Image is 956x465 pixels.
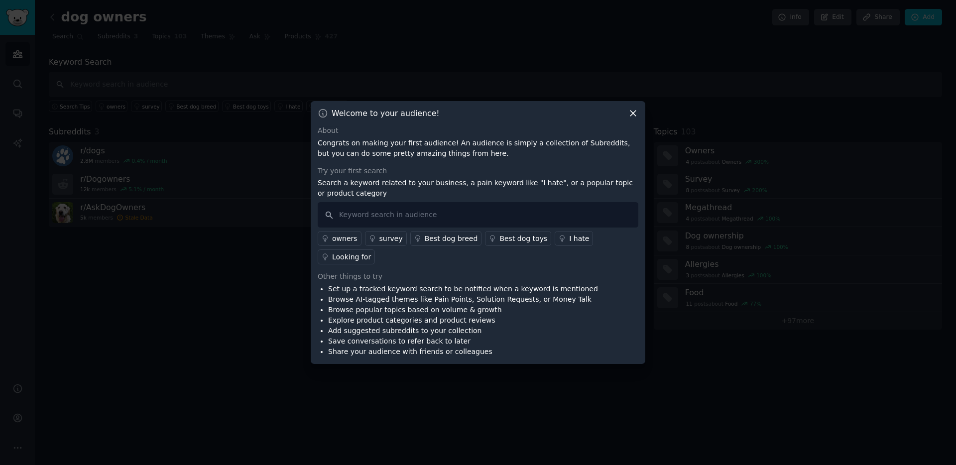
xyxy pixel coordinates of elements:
div: survey [379,233,403,244]
li: Set up a tracked keyword search to be notified when a keyword is mentioned [328,284,598,294]
li: Explore product categories and product reviews [328,315,598,326]
li: Add suggested subreddits to your collection [328,326,598,336]
div: Best dog breed [425,233,478,244]
a: owners [318,231,361,246]
input: Keyword search in audience [318,202,638,228]
p: Congrats on making your first audience! An audience is simply a collection of Subreddits, but you... [318,138,638,159]
a: survey [365,231,407,246]
div: Other things to try [318,271,638,282]
div: owners [332,233,358,244]
div: About [318,125,638,136]
div: Looking for [332,252,371,262]
a: Looking for [318,249,375,264]
li: Share your audience with friends or colleagues [328,347,598,357]
a: I hate [555,231,593,246]
div: I hate [569,233,589,244]
h3: Welcome to your audience! [332,108,440,118]
li: Browse popular topics based on volume & growth [328,305,598,315]
div: Best dog toys [499,233,547,244]
a: Best dog breed [410,231,482,246]
li: Browse AI-tagged themes like Pain Points, Solution Requests, or Money Talk [328,294,598,305]
p: Search a keyword related to your business, a pain keyword like "I hate", or a popular topic or pr... [318,178,638,199]
div: Try your first search [318,166,638,176]
li: Save conversations to refer back to later [328,336,598,347]
a: Best dog toys [485,231,551,246]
